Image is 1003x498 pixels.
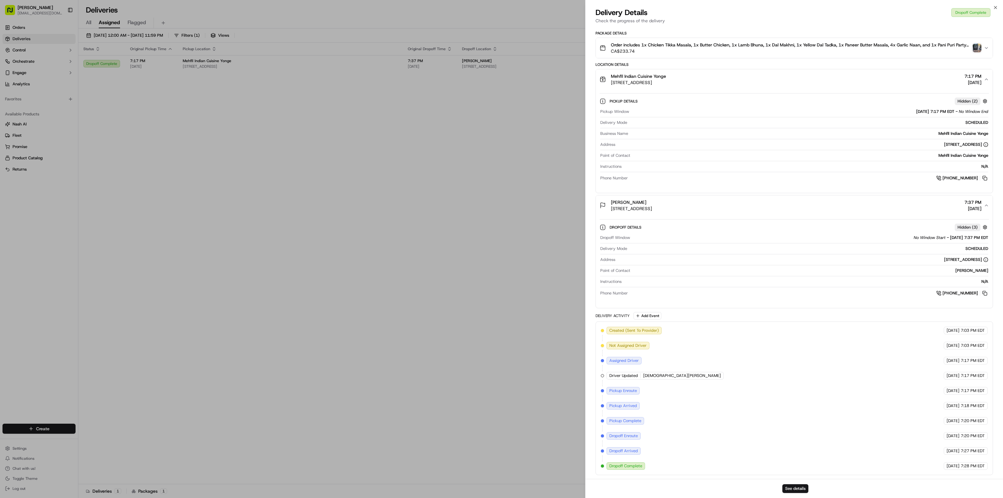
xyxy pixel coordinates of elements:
span: API Documentation [59,124,101,130]
div: Mehfll Indian Cuisine Yonge[STREET_ADDRESS]7:17 PM[DATE] [596,89,993,193]
span: [DATE] [947,433,959,439]
span: [PERSON_NAME] [611,199,646,205]
span: Dropoff Complete [609,463,642,469]
span: 7:03 PM EDT [961,328,985,333]
span: 7:28 PM EDT [961,463,985,469]
img: Nash [6,7,19,19]
button: Start new chat [107,62,114,70]
div: Delivery Activity [596,313,630,318]
span: Phone Number [600,290,628,296]
button: Hidden (3) [955,223,989,231]
div: SCHEDULED [630,120,988,125]
span: 7:27 PM EDT [961,448,985,454]
button: Mehfll Indian Cuisine Yonge[STREET_ADDRESS]7:17 PM[DATE] [596,69,993,89]
div: Location Details [596,62,993,67]
span: No Window Start [914,235,946,241]
span: Pickup Arrived [609,403,637,409]
span: 7:20 PM EDT [961,418,985,424]
span: 7:17 PM [964,73,981,79]
span: [DATE] [964,79,981,86]
div: Past conversations [6,82,42,87]
span: Address [600,257,615,262]
img: 1736555255976-a54dd68f-1ca7-489b-9aae-adbdc363a1c4 [6,60,18,72]
span: Instructions [600,164,622,169]
span: Hidden ( 3 ) [958,225,978,230]
a: 💻API Documentation [50,121,103,132]
span: Delivery Mode [600,120,627,125]
div: Mehfll Indian Cuisine Yonge [631,131,988,136]
span: Assigned Driver [609,358,639,363]
span: Dropoff Arrived [609,448,638,454]
span: [STREET_ADDRESS] [611,205,652,212]
span: [DATE] [947,388,959,394]
span: Address [600,142,615,147]
button: See details [782,484,808,493]
div: SCHEDULED [630,246,988,252]
span: [STREET_ADDRESS] [611,79,666,86]
span: [DATE] 7:17 PM EDT [916,109,954,114]
a: [PHONE_NUMBER] [936,175,988,182]
button: Order includes 1x Chicken Tikka Masala, 1x Butter Chicken, 1x Lamb Bhuna, 1x Dal Makhni, 1x Yello... [596,38,993,58]
div: We're available if you need us! [28,66,86,72]
span: Phone Number [600,175,628,181]
span: 7:20 PM EDT [961,433,985,439]
a: Powered byPylon [44,139,76,144]
button: photo_proof_of_delivery image [973,44,981,52]
span: [DATE] [947,448,959,454]
span: [DATE] [947,343,959,348]
span: Pickup Complete [609,418,641,424]
span: Business Name [600,131,628,136]
span: [PHONE_NUMBER] [943,290,978,296]
button: Add Event [633,312,661,320]
span: [PHONE_NUMBER] [943,175,978,181]
div: 📗 [6,124,11,129]
span: [PERSON_NAME] [19,98,51,103]
span: 7:18 PM EDT [961,403,985,409]
div: Start new chat [28,60,103,66]
img: Angelique Valdez [6,92,16,102]
button: [PERSON_NAME][STREET_ADDRESS]7:37 PM[DATE] [596,195,993,215]
span: Instructions [600,279,622,284]
div: [PERSON_NAME] [633,268,988,273]
span: [DATE] [947,328,959,333]
span: No Window End [959,109,988,114]
span: Mehfll Indian Cuisine Yonge [611,73,666,79]
span: [DATE] 7:37 PM EDT [950,235,988,241]
span: Order includes 1x Chicken Tikka Masala, 1x Butter Chicken, 1x Lamb Bhuna, 1x Dal Makhni, 1x Yello... [611,42,970,48]
div: 💻 [53,124,58,129]
span: 7:17 PM EDT [961,373,985,379]
span: 7:17 PM EDT [961,358,985,363]
div: [PERSON_NAME][STREET_ADDRESS]7:37 PM[DATE] [596,215,993,308]
p: Welcome 👋 [6,25,114,35]
input: Got a question? Start typing here... [16,41,113,47]
span: [DATE] [947,418,959,424]
span: Driver Updated [609,373,638,379]
span: Delivery Details [596,8,648,18]
div: [STREET_ADDRESS] [944,257,988,262]
span: CA$233.74 [611,48,970,54]
span: 7:03 PM EDT [961,343,985,348]
span: [DATE] [55,98,68,103]
img: 1736555255976-a54dd68f-1ca7-489b-9aae-adbdc363a1c4 [13,98,18,103]
span: [DEMOGRAPHIC_DATA][PERSON_NAME] [643,373,721,379]
p: Check the progress of the delivery [596,18,993,24]
span: - [947,235,949,241]
span: Not Assigned Driver [609,343,647,348]
span: Pylon [62,139,76,144]
span: [DATE] [964,205,981,212]
div: N/A [624,164,988,169]
span: - [956,109,958,114]
span: Delivery Mode [600,246,627,252]
button: Hidden (2) [955,97,989,105]
span: Dropoff Details [610,225,643,230]
span: [DATE] [947,463,959,469]
span: • [52,98,54,103]
span: [DATE] [947,403,959,409]
span: Point of Contact [600,268,630,273]
span: Dropoff Enroute [609,433,638,439]
span: [DATE] [947,373,959,379]
span: 7:17 PM EDT [961,388,985,394]
span: [DATE] [947,358,959,363]
a: [PHONE_NUMBER] [936,290,988,297]
div: N/A [624,279,988,284]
